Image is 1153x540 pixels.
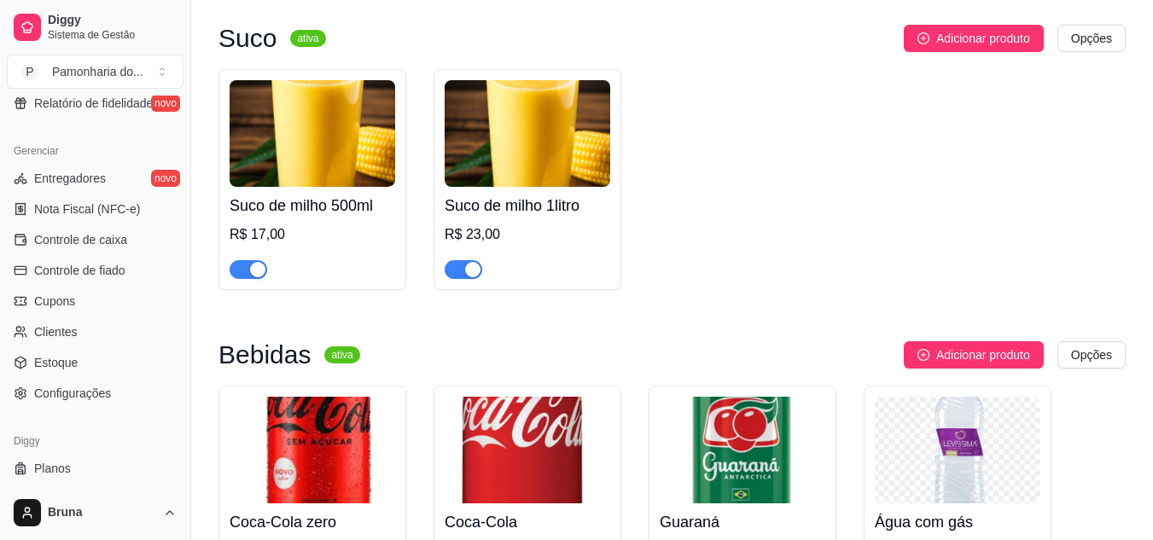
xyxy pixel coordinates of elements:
[445,194,610,218] h4: Suco de milho 1litro
[936,29,1030,48] span: Adicionar produto
[218,28,277,49] h3: Suco
[7,195,183,223] a: Nota Fiscal (NFC-e)
[445,224,610,245] div: R$ 23,00
[48,505,156,520] span: Bruna
[917,32,929,44] span: plus-circle
[34,354,78,371] span: Estoque
[218,345,311,365] h3: Bebidas
[34,262,125,279] span: Controle de fiado
[324,346,359,363] sup: ativa
[1071,29,1112,48] span: Opções
[7,165,183,192] a: Entregadoresnovo
[875,510,1040,534] h4: Água com gás
[1071,345,1112,364] span: Opções
[7,455,183,482] a: Planos
[34,170,106,187] span: Entregadores
[34,231,127,248] span: Controle de caixa
[7,349,183,376] a: Estoque
[445,80,610,187] img: product-image
[21,63,38,80] span: P
[660,397,825,503] img: product-image
[48,13,177,28] span: Diggy
[230,194,395,218] h4: Suco de milho 500ml
[230,224,395,245] div: R$ 17,00
[7,257,183,284] a: Controle de fiado
[7,492,183,533] button: Bruna
[230,510,395,534] h4: Coca-Cola zero
[34,293,75,310] span: Cupons
[7,226,183,253] a: Controle de caixa
[230,397,395,503] img: product-image
[52,63,143,80] div: Pamonharia do ...
[917,349,929,361] span: plus-circle
[875,397,1040,503] img: product-image
[7,137,183,165] div: Gerenciar
[34,200,140,218] span: Nota Fiscal (NFC-e)
[660,510,825,534] h4: Guaraná
[7,7,183,48] a: DiggySistema de Gestão
[48,28,177,42] span: Sistema de Gestão
[7,55,183,89] button: Select a team
[34,460,71,477] span: Planos
[445,397,610,503] img: product-image
[7,318,183,345] a: Clientes
[1057,25,1126,52] button: Opções
[1057,341,1126,369] button: Opções
[230,80,395,187] img: product-image
[904,25,1044,52] button: Adicionar produto
[7,287,183,315] a: Cupons
[7,427,183,455] div: Diggy
[936,345,1030,364] span: Adicionar produto
[7,380,183,407] a: Configurações
[904,341,1044,369] button: Adicionar produto
[290,30,325,47] sup: ativa
[7,90,183,117] a: Relatório de fidelidadenovo
[34,323,78,340] span: Clientes
[445,510,610,534] h4: Coca-Cola
[34,385,111,402] span: Configurações
[34,95,153,112] span: Relatório de fidelidade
